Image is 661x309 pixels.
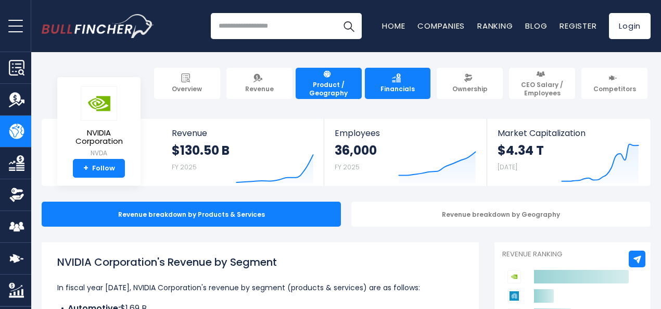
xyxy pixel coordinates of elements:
[172,142,230,158] strong: $130.50 B
[154,68,220,99] a: Overview
[507,289,521,303] img: Applied Materials competitors logo
[161,119,324,186] a: Revenue $130.50 B FY 2025
[81,86,117,121] img: NVDA logo
[172,128,314,138] span: Revenue
[57,254,463,270] h1: NVIDIA Corporation's Revenue by Segment
[382,20,405,31] a: Home
[73,159,125,178] a: +Follow
[335,163,360,171] small: FY 2025
[83,164,88,173] strong: +
[42,202,341,227] div: Revenue breakdown by Products & Services
[498,142,544,158] strong: $4.34 T
[336,13,362,39] button: Search
[514,81,570,97] span: CEO Salary / Employees
[507,270,521,283] img: NVIDIA Corporation competitors logo
[437,68,503,99] a: Ownership
[57,281,463,294] p: In fiscal year [DATE], NVIDIA Corporation's revenue by segment (products & services) are as follows:
[609,13,651,39] a: Login
[509,68,575,99] a: CEO Salary / Employees
[335,142,377,158] strong: 36,000
[66,129,132,146] span: NVIDIA Corporation
[525,20,547,31] a: Blog
[581,68,647,99] a: Competitors
[65,85,133,159] a: NVIDIA Corporation NVDA
[365,68,431,99] a: Financials
[502,250,643,259] p: Revenue Ranking
[487,119,650,186] a: Market Capitalization $4.34 T [DATE]
[380,85,415,93] span: Financials
[172,163,197,171] small: FY 2025
[226,68,293,99] a: Revenue
[42,14,154,38] img: Bullfincher logo
[245,85,274,93] span: Revenue
[296,68,362,99] a: Product / Geography
[498,128,639,138] span: Market Capitalization
[42,14,154,38] a: Go to homepage
[9,187,24,203] img: Ownership
[335,128,476,138] span: Employees
[300,81,357,97] span: Product / Geography
[498,163,517,171] small: [DATE]
[351,202,651,227] div: Revenue breakdown by Geography
[66,149,132,158] small: NVDA
[560,20,596,31] a: Register
[477,20,513,31] a: Ranking
[172,85,202,93] span: Overview
[452,85,488,93] span: Ownership
[593,85,636,93] span: Competitors
[417,20,465,31] a: Companies
[324,119,486,186] a: Employees 36,000 FY 2025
